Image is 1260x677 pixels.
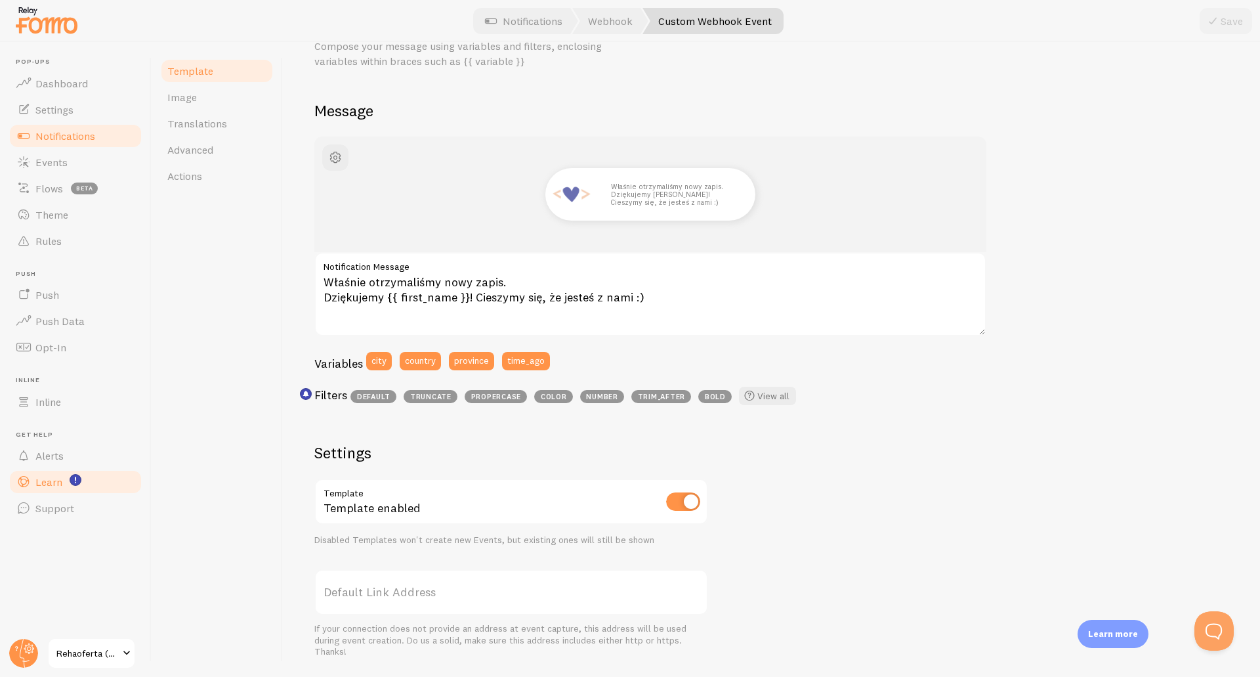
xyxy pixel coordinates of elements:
[167,117,227,130] span: Translations
[8,495,143,521] a: Support
[16,270,143,278] span: Push
[8,97,143,123] a: Settings
[8,123,143,149] a: Notifications
[8,228,143,254] a: Rules
[35,208,68,221] span: Theme
[35,288,59,301] span: Push
[35,77,88,90] span: Dashboard
[631,390,691,403] span: trim_after
[47,638,136,669] a: Rehaoferta (sila Natury Aku)
[8,308,143,334] a: Push Data
[404,390,457,403] span: truncate
[8,149,143,175] a: Events
[314,39,629,69] p: Compose your message using variables and filters, enclosing variables within braces such as {{ va...
[35,182,63,195] span: Flows
[35,129,95,142] span: Notifications
[350,390,396,403] span: default
[56,645,119,661] span: Rehaoferta (sila Natury Aku)
[739,387,796,405] a: View all
[159,137,274,163] a: Advanced
[300,388,312,400] svg: <p>Use filters like | propercase to change CITY to City in your templates</p>
[8,70,143,97] a: Dashboard
[1088,628,1138,640] p: Learn more
[167,169,202,183] span: Actions
[167,143,213,156] span: Advanced
[1194,611,1234,651] iframe: Help Scout Beacon - Open
[8,202,143,228] a: Theme
[314,443,708,463] h2: Settings
[465,390,527,403] span: propercase
[35,395,61,408] span: Inline
[71,183,98,194] span: beta
[548,171,595,218] img: Fomo
[400,352,441,370] button: country
[159,84,274,110] a: Image
[314,535,708,546] div: Disabled Templates won't create new Events, but existing ones will still be shown
[314,252,986,274] label: Notification Message
[8,175,143,202] a: Flows beta
[35,156,68,169] span: Events
[35,103,73,116] span: Settings
[314,356,363,371] h3: Variables
[35,475,62,489] span: Learn
[159,163,274,189] a: Actions
[16,376,143,385] span: Inline
[35,341,66,354] span: Opt-In
[8,334,143,360] a: Opt-In
[314,100,1228,121] h2: Message
[35,234,62,248] span: Rules
[8,282,143,308] a: Push
[35,315,85,328] span: Push Data
[8,443,143,469] a: Alerts
[16,58,143,66] span: Pop-ups
[314,623,708,658] div: If your connection does not provide an address at event capture, this address will be used during...
[167,91,197,104] span: Image
[502,352,550,370] button: time_ago
[8,389,143,415] a: Inline
[1078,620,1148,648] div: Learn more
[534,390,573,403] span: color
[14,3,79,37] img: fomo-relay-logo-orange.svg
[314,569,708,615] label: Default Link Address
[611,183,742,206] p: Właśnie otrzymaliśmy nowy zapis. Dziękujemy [PERSON_NAME]! Cieszymy się, że jesteś z nami :)
[16,431,143,439] span: Get Help
[449,352,494,370] button: province
[159,58,274,84] a: Template
[8,469,143,495] a: Learn
[167,64,213,77] span: Template
[314,387,347,403] h3: Filters
[70,474,81,486] svg: <p>Watch New Feature Tutorials!</p>
[159,110,274,137] a: Translations
[580,390,624,403] span: number
[698,390,732,403] span: bold
[366,352,392,370] button: city
[35,502,74,515] span: Support
[314,479,708,527] div: Template enabled
[35,449,64,462] span: Alerts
